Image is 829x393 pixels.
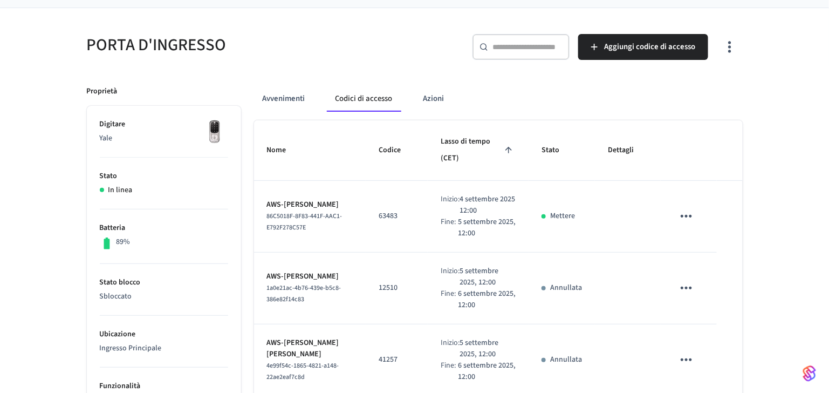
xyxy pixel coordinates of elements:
[267,199,353,211] p: AWS-[PERSON_NAME]
[100,277,228,288] p: Stato blocco
[100,343,228,354] p: Ingresso Principale
[460,337,516,360] p: 5 settembre 2025, 12:00
[458,360,516,383] p: 6 settembre 2025, 12:00
[116,236,130,248] p: 89%
[254,86,743,112] div: Esempio di formica
[100,171,228,182] p: Stato
[550,282,582,294] p: Annullata
[100,291,228,302] p: Sbloccato
[550,354,582,365] p: Annullata
[414,86,453,112] button: Azioni
[108,185,133,196] p: In linea
[201,119,228,146] img: Serratura intelligente Wi-Fi con touchscreen Yale Assure, nichel satinato, anteriore
[441,216,458,239] div: Fine:
[100,329,228,340] p: Ubicazione
[267,212,342,232] span: 86C5018F-8F83-441F-AAC1-E792F278C57E
[441,194,460,216] div: Inizio:
[267,361,339,382] span: 4e99f54c-1865-4821-a148-22ae2eaf7c8d
[542,142,573,159] span: Stato
[100,133,228,144] p: Yale
[460,266,516,288] p: 5 settembre 2025, 12:00
[550,211,575,222] p: Mettere
[441,360,458,383] div: Fine:
[327,86,401,112] button: Codici di accesso
[100,119,228,130] p: Digitare
[578,34,708,60] button: Aggiungi codice di accesso
[604,40,695,54] span: Aggiungi codice di accesso
[379,142,415,159] span: Codice
[441,288,458,311] div: Fine:
[379,142,401,159] font: Codice
[100,222,228,234] p: Batteria
[379,282,415,294] p: 12510
[441,266,460,288] div: Inizio:
[460,194,516,216] p: 4 settembre 2025 12:00
[803,365,816,382] img: SeamLogoGradient.69752ec5.svg
[441,337,460,360] div: Inizio:
[441,133,516,167] span: Lasso di tempo (CET)
[87,34,408,56] h5: PORTA D'INGRESSO
[100,381,228,392] p: Funzionalità
[441,133,502,167] font: Lasso di tempo (CET)
[267,142,286,159] font: Nome
[379,211,415,222] p: 63483
[458,288,516,311] p: 6 settembre 2025, 12:00
[267,283,341,304] span: 1a0e21ac-4b76-439e-b5c8-386e82f14c83
[458,216,516,239] p: 5 settembre 2025, 12:00
[379,354,415,365] p: 41257
[608,142,634,159] font: Dettagli
[87,86,118,97] p: Proprietà
[267,337,353,360] p: AWS-[PERSON_NAME] [PERSON_NAME]
[608,142,648,159] span: Dettagli
[263,94,305,104] font: Avvenimenti
[267,271,353,282] p: AWS-[PERSON_NAME]
[542,142,559,159] font: Stato
[267,142,300,159] span: Nome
